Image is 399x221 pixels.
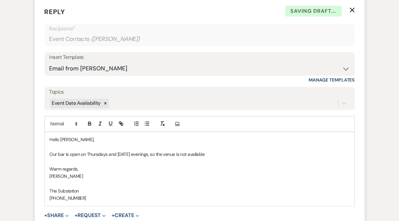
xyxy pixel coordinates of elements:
span: + [75,213,78,218]
div: Insert Template [49,53,350,62]
span: Reply [45,8,65,16]
p: Hello [PERSON_NAME], [50,136,350,143]
p: Our bar is open on Thursdays and [DATE] evenings, so the venue is not available [50,151,350,158]
span: ( [PERSON_NAME] ) [91,35,140,44]
p: Recipients* [49,25,350,33]
button: Share [45,213,69,218]
div: Event Date Availability [50,99,102,108]
div: Event Contacts [49,33,350,46]
button: Create [112,213,139,218]
button: Request [75,213,106,218]
span: + [112,213,115,218]
a: Manage Templates [309,77,355,83]
p: Warm regards, [50,165,350,173]
span: + [45,213,47,218]
label: Topics [49,87,350,97]
span: Saving draft... [285,6,342,17]
p: [PHONE_NUMBER] [50,194,350,202]
p: [PERSON_NAME] [50,173,350,180]
p: The Substation [50,187,350,194]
